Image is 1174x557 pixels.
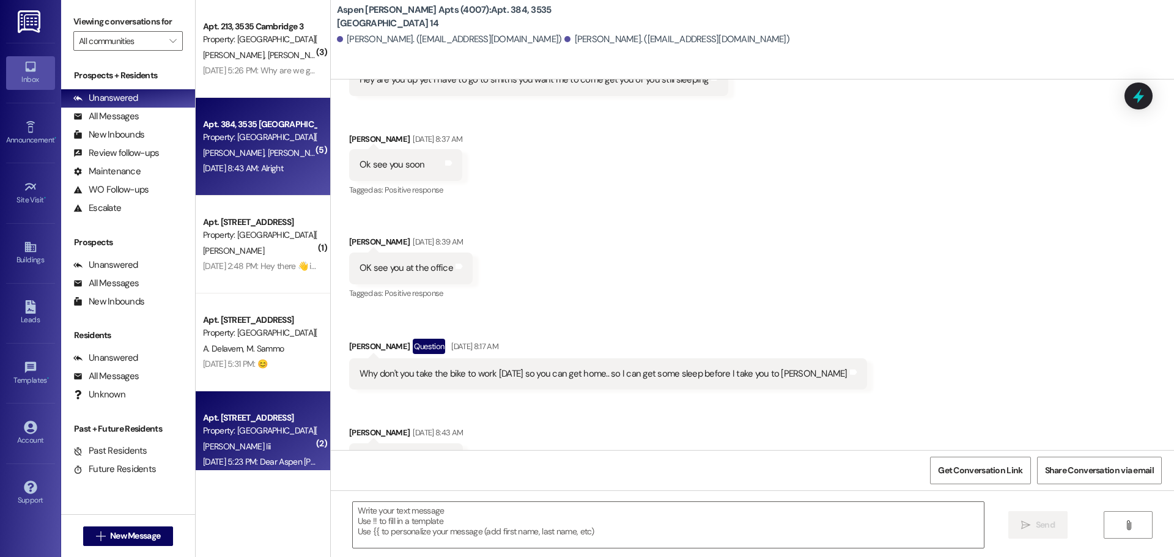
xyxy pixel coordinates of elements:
div: [PERSON_NAME]. ([EMAIL_ADDRESS][DOMAIN_NAME]) [564,33,789,46]
span: [PERSON_NAME] [203,147,268,158]
div: [DATE] 8:17 AM [448,340,498,353]
span: New Message [110,529,160,542]
div: [DATE] 8:43 AM: Alright [203,163,283,174]
div: [DATE] 8:43 AM [410,426,463,439]
div: Apt. [STREET_ADDRESS] [203,314,316,326]
span: Positive response [385,185,443,195]
div: Unanswered [73,259,138,271]
div: Review follow-ups [73,147,159,160]
span: Positive response [385,288,443,298]
span: • [44,194,46,202]
div: Unanswered [73,352,138,364]
div: [DATE] 2:48 PM: Hey there 👋 is the office open? [203,260,375,271]
b: Aspen [PERSON_NAME] Apts (4007): Apt. 384, 3535 [GEOGRAPHIC_DATA] 14 [337,4,581,30]
div: OK see you at the office [360,262,453,275]
div: Past + Future Residents [61,422,195,435]
span: [PERSON_NAME] [267,147,328,158]
div: Property: [GEOGRAPHIC_DATA][PERSON_NAME] (4007) [203,33,316,46]
img: ResiDesk Logo [18,10,43,33]
div: All Messages [73,110,139,123]
button: New Message [83,526,174,546]
span: [PERSON_NAME] [203,245,264,256]
div: Hey are you up yet I have to go to smiths you want me to come get you or you still sleeping [360,73,709,86]
div: Maintenance [73,165,141,178]
a: Site Visit • [6,177,55,210]
div: All Messages [73,370,139,383]
span: Get Conversation Link [938,464,1022,477]
span: M. Sammo [246,343,284,354]
div: Tagged as: [349,181,462,199]
div: [DATE] 8:37 AM [410,133,462,146]
input: All communities [79,31,163,51]
a: Inbox [6,56,55,89]
span: A. Delavern [203,343,246,354]
div: [DATE] 5:26 PM: Why are we getting this? [203,65,349,76]
div: [PERSON_NAME] [349,133,462,150]
div: All Messages [73,277,139,290]
div: Property: [GEOGRAPHIC_DATA][PERSON_NAME] (4007) [203,326,316,339]
button: Get Conversation Link [930,457,1030,484]
button: Share Conversation via email [1037,457,1162,484]
a: Leads [6,297,55,330]
span: [PERSON_NAME] [203,50,268,61]
div: Apt. [STREET_ADDRESS] [203,411,316,424]
i:  [1021,520,1030,530]
div: [DATE] 8:39 AM [410,235,463,248]
div: Unanswered [73,92,138,105]
div: Past Residents [73,444,147,457]
i:  [1124,520,1133,530]
span: Send [1036,518,1055,531]
div: Apt. [STREET_ADDRESS] [203,216,316,229]
div: WO Follow-ups [73,183,149,196]
i:  [169,36,176,46]
span: [PERSON_NAME] [267,50,328,61]
button: Send [1008,511,1068,539]
a: Account [6,417,55,450]
div: Apt. 213, 3535 Cambridge 3 [203,20,316,33]
label: Viewing conversations for [73,12,183,31]
div: Unknown [73,388,125,401]
div: Escalate [73,202,121,215]
span: • [54,134,56,142]
div: New Inbounds [73,295,144,308]
span: Share Conversation via email [1045,464,1154,477]
a: Buildings [6,237,55,270]
a: Templates • [6,357,55,390]
div: Property: [GEOGRAPHIC_DATA][PERSON_NAME] (4007) [203,229,316,242]
div: Future Residents [73,463,156,476]
div: Prospects + Residents [61,69,195,82]
div: Property: [GEOGRAPHIC_DATA][PERSON_NAME] (4007) [203,424,316,437]
div: [PERSON_NAME] [349,426,463,443]
div: New Inbounds [73,128,144,141]
div: Tagged as: [349,284,473,302]
span: [PERSON_NAME] Iii [203,441,270,452]
div: Prospects [61,236,195,249]
div: Property: [GEOGRAPHIC_DATA][PERSON_NAME] (4007) [203,131,316,144]
div: Question [413,339,445,354]
div: [DATE] 5:31 PM: 😊 [203,358,267,369]
div: Residents [61,329,195,342]
div: Ok see you soon [360,158,425,171]
div: [PERSON_NAME]. ([EMAIL_ADDRESS][DOMAIN_NAME]) [337,33,562,46]
a: Support [6,477,55,510]
div: [PERSON_NAME] [349,339,867,358]
div: Apt. 384, 3535 [GEOGRAPHIC_DATA] 14 [203,118,316,131]
div: Why don't you take the bike to work [DATE] so you can get home.. so I can get some sleep before I... [360,367,847,380]
i:  [96,531,105,541]
span: • [47,374,49,383]
div: [PERSON_NAME] [349,235,473,253]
